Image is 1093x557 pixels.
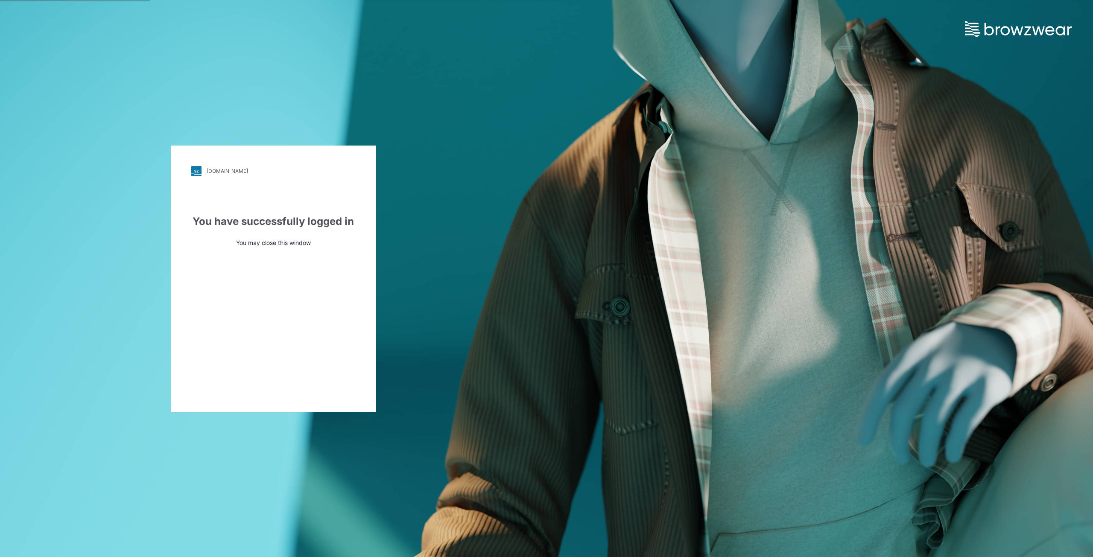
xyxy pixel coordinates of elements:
[965,21,1072,37] img: browzwear-logo.e42bd6dac1945053ebaf764b6aa21510.svg
[207,168,248,174] div: [DOMAIN_NAME]
[191,214,355,229] div: You have successfully logged in
[191,166,202,176] img: stylezone-logo.562084cfcfab977791bfbf7441f1a819.svg
[191,238,355,247] p: You may close this window
[191,166,355,176] a: [DOMAIN_NAME]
